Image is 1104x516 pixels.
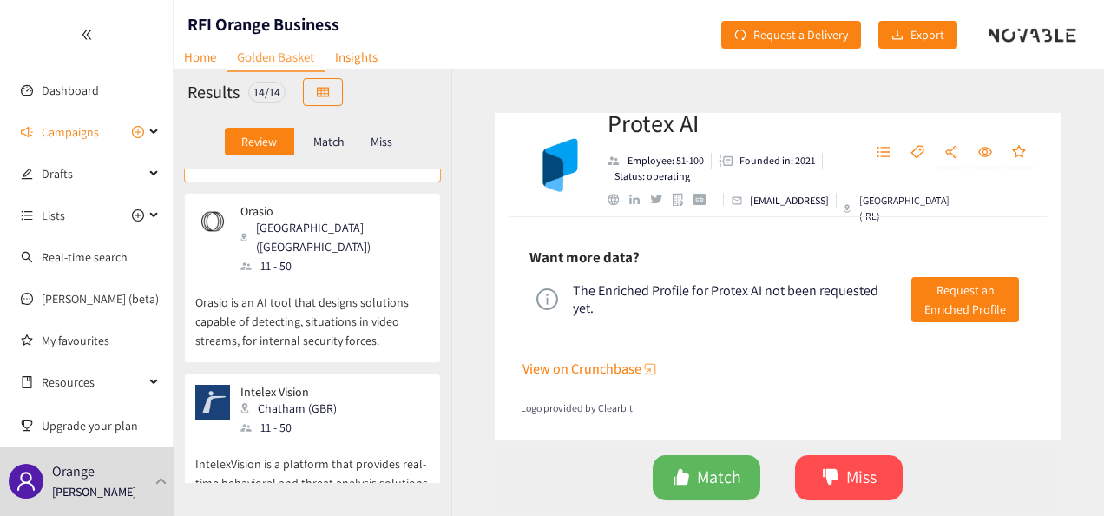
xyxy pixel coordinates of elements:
button: likeMatch [653,455,760,500]
a: website [608,194,629,205]
span: View on Crunchbase [522,358,641,380]
span: eye [978,145,992,161]
p: Miss [371,135,392,149]
iframe: Chat Widget [1017,433,1104,516]
a: Insights [325,43,388,70]
span: book [21,376,33,388]
span: info-circle [536,288,558,310]
a: google maps [673,193,694,206]
span: download [891,29,904,43]
span: Campaigns [42,115,99,149]
h1: RFI Orange Business [187,12,339,36]
li: Founded in year [712,153,823,169]
img: Company Logo [525,130,595,200]
span: unordered-list [21,209,33,222]
span: table [317,86,329,100]
a: Real-time search [42,249,128,265]
p: Orasio is an AI tool that designs solutions capable of detecting, situations in video streams, fo... [195,275,430,350]
span: edit [21,168,33,180]
div: Chatham (GBR) [240,399,347,418]
span: Lists [42,198,65,233]
span: Resources [42,365,144,400]
span: double-left [81,29,93,41]
a: Dashboard [42,83,99,98]
span: trophy [21,420,33,432]
div: Widget de chat [1017,433,1104,516]
button: dislikeMiss [795,455,903,500]
button: unordered-list [868,139,899,167]
span: dislike [822,468,839,488]
span: Match [697,464,741,491]
img: Snapshot of the company's website [195,204,230,239]
p: Match [313,135,345,149]
span: plus-circle [132,126,144,138]
button: redoRequest a Delivery [721,21,861,49]
a: Golden Basket [227,43,325,72]
span: Drafts [42,156,144,191]
h2: Protex AI [608,106,847,141]
a: twitter [650,195,672,203]
span: share-alt [944,145,958,161]
p: Founded in: 2021 [739,153,815,169]
button: downloadExport [878,21,957,49]
p: [PERSON_NAME] [52,482,136,501]
li: Employees [608,153,712,169]
p: IntelexVision is a platform that provides real-time behavioral and threat analysis solutions usin... [195,437,430,512]
p: Review [241,135,277,149]
div: 11 - 50 [240,256,428,275]
div: 14 / 14 [248,82,286,103]
a: Home [174,43,227,70]
a: My favourites [42,323,160,358]
p: Intelex Vision [240,385,337,399]
p: Status: operating [614,169,690,184]
button: Request anEnriched Profile [911,277,1019,322]
a: [PERSON_NAME] (beta) [42,291,159,307]
h6: Want more data? [529,244,640,270]
a: crunchbase [693,194,715,205]
button: share-alt [936,139,967,167]
button: table [303,78,343,106]
span: redo [734,29,746,43]
img: Snapshot of the company's website [195,385,230,420]
div: 11 - 50 [240,418,347,437]
span: like [673,468,690,488]
p: Orasio [240,204,417,218]
p: Employee: 51-100 [628,153,704,169]
button: View on Crunchbase [522,355,1035,383]
span: tag [910,145,924,161]
li: Status [608,169,690,184]
div: [GEOGRAPHIC_DATA] (IRL) [844,193,951,224]
button: star [1003,139,1035,167]
span: sound [21,126,33,138]
a: Logo provided by Clearbit [521,400,1035,417]
h2: Results [187,80,240,104]
p: [EMAIL_ADDRESS] [750,193,829,208]
span: plus-circle [132,209,144,222]
button: tag [902,139,933,167]
div: The Enriched Profile for Protex AI not been requested yet. [573,282,899,317]
span: Request a Delivery [753,25,848,44]
span: Request an Enriched Profile [924,281,1006,319]
button: eye [969,139,1001,167]
span: Upgrade your plan [42,408,160,443]
span: user [16,471,36,492]
p: Orange [52,460,95,482]
span: unordered-list [877,145,890,161]
span: star [1012,145,1026,161]
div: [GEOGRAPHIC_DATA] ([GEOGRAPHIC_DATA]) [240,218,428,256]
span: Miss [846,464,877,491]
span: Export [910,25,944,44]
a: linkedin [629,195,650,205]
